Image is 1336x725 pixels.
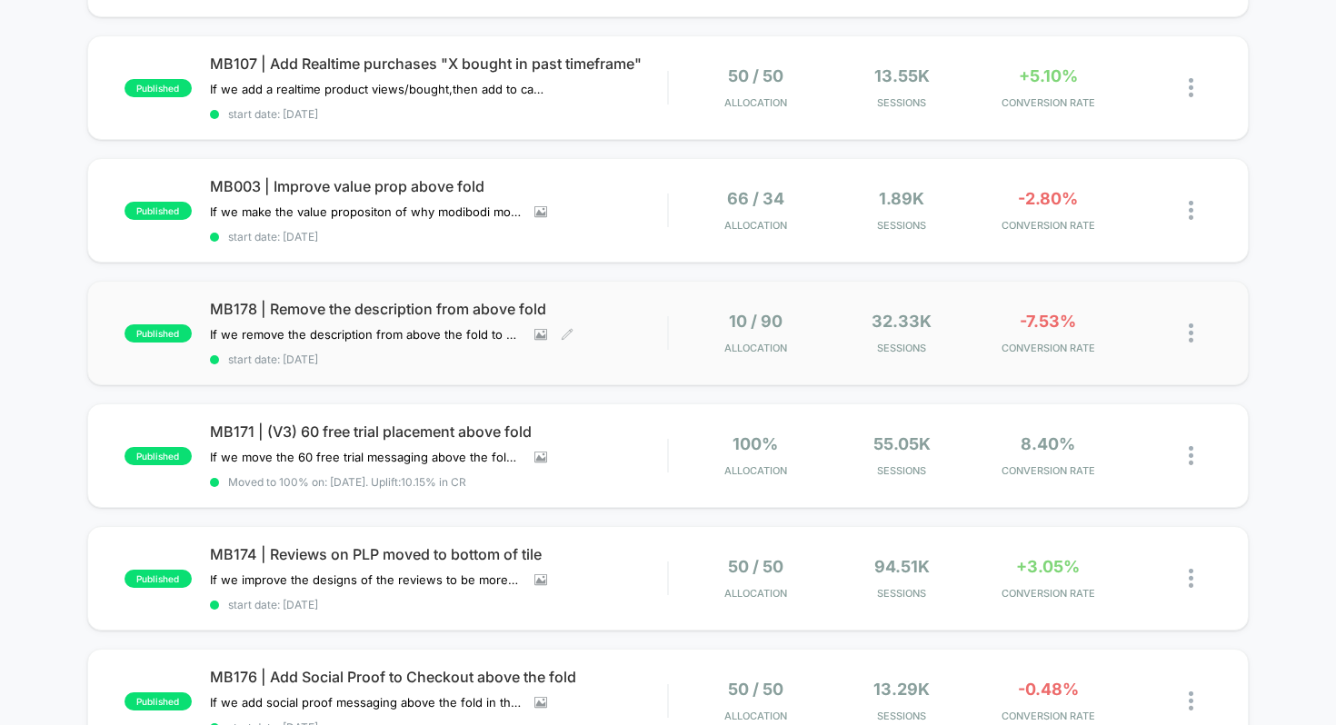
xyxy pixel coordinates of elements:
[210,230,668,243] span: start date: [DATE]
[210,204,521,219] span: If we make the value propositon of why modibodi more clear above the fold,then conversions will i...
[833,587,971,600] span: Sessions
[874,66,930,85] span: 13.55k
[833,710,971,722] span: Sessions
[210,668,668,686] span: MB176 | Add Social Proof to Checkout above the fold
[125,202,192,220] span: published
[1018,189,1078,208] span: -2.80%
[980,219,1117,232] span: CONVERSION RATE
[1016,557,1080,576] span: +3.05%
[980,710,1117,722] span: CONVERSION RATE
[125,324,192,343] span: published
[210,107,668,121] span: start date: [DATE]
[728,680,783,699] span: 50 / 50
[728,66,783,85] span: 50 / 50
[872,312,932,331] span: 32.33k
[729,312,783,331] span: 10 / 90
[980,587,1117,600] span: CONVERSION RATE
[210,695,521,710] span: If we add social proof messaging above the fold in the checkout,then conversions will increase,be...
[210,450,521,464] span: If we move the 60 free trial messaging above the fold for mobile,then conversions will increase,b...
[1021,434,1075,453] span: 8.40%
[228,475,466,489] span: Moved to 100% on: [DATE] . Uplift: 10.15% in CR
[210,300,668,318] span: MB178 | Remove the description from above fold
[1189,323,1193,343] img: close
[724,464,787,477] span: Allocation
[727,189,784,208] span: 66 / 34
[1018,680,1079,699] span: -0.48%
[210,572,521,587] span: If we improve the designs of the reviews to be more visible and credible,then conversions will in...
[210,177,668,195] span: MB003 | Improve value prop above fold
[724,342,787,354] span: Allocation
[724,587,787,600] span: Allocation
[980,464,1117,477] span: CONVERSION RATE
[873,434,931,453] span: 55.05k
[210,598,668,611] span: start date: [DATE]
[125,447,192,465] span: published
[733,434,778,453] span: 100%
[724,219,787,232] span: Allocation
[879,189,924,208] span: 1.89k
[833,96,971,109] span: Sessions
[728,557,783,576] span: 50 / 50
[833,464,971,477] span: Sessions
[1189,569,1193,588] img: close
[873,680,930,699] span: 13.29k
[1189,201,1193,220] img: close
[125,79,192,97] span: published
[210,545,668,563] span: MB174 | Reviews on PLP moved to bottom of tile
[1189,691,1193,710] img: close
[833,342,971,354] span: Sessions
[210,353,668,366] span: start date: [DATE]
[125,692,192,710] span: published
[1189,78,1193,97] img: close
[833,219,971,232] span: Sessions
[210,327,521,342] span: If we remove the description from above the fold to bring key content above the fold,then convers...
[724,96,787,109] span: Allocation
[125,570,192,588] span: published
[210,55,668,73] span: MB107 | Add Realtime purchases "X bought in past timeframe"
[1189,446,1193,465] img: close
[210,82,547,96] span: If we add a realtime product views/bought,then add to carts will increase,because social proof is...
[874,557,930,576] span: 94.51k
[980,96,1117,109] span: CONVERSION RATE
[980,342,1117,354] span: CONVERSION RATE
[724,710,787,722] span: Allocation
[210,422,668,441] span: MB171 | (V3) 60 free trial placement above fold
[1019,66,1078,85] span: +5.10%
[1020,312,1076,331] span: -7.53%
